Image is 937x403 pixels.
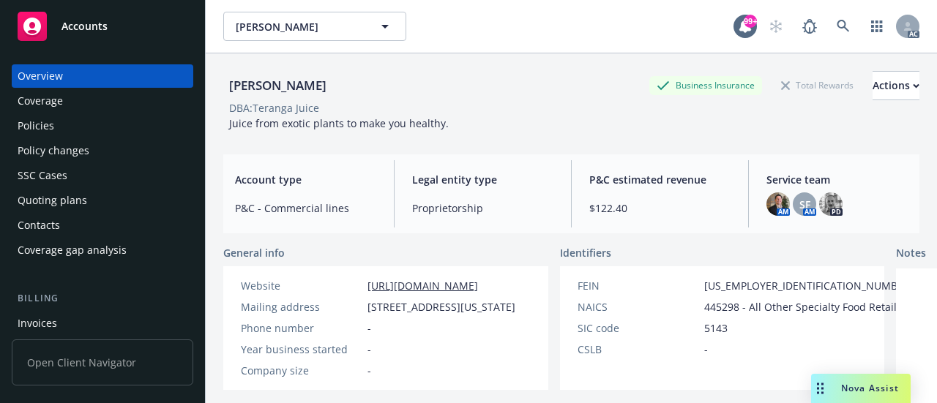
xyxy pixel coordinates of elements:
[12,114,193,138] a: Policies
[229,116,449,130] span: Juice from exotic plants to make you healthy.
[367,299,515,315] span: [STREET_ADDRESS][US_STATE]
[819,192,843,216] img: photo
[412,172,553,187] span: Legal entity type
[229,100,319,116] div: DBA: Teranga Juice
[578,320,698,336] div: SIC code
[12,339,193,385] span: Open Client Navigator
[61,20,108,32] span: Accounts
[12,291,193,306] div: Billing
[589,172,731,187] span: P&C estimated revenue
[367,342,371,357] span: -
[18,139,89,162] div: Policy changes
[578,278,698,293] div: FEIN
[578,342,698,357] div: CSLB
[235,200,376,216] span: P&C - Commercial lines
[873,72,919,99] div: Actions
[12,64,193,88] a: Overview
[367,320,371,336] span: -
[811,374,829,403] div: Drag to move
[241,299,362,315] div: Mailing address
[18,214,60,237] div: Contacts
[18,64,63,88] div: Overview
[223,12,406,41] button: [PERSON_NAME]
[241,278,362,293] div: Website
[811,374,911,403] button: Nova Assist
[589,200,731,216] span: $122.40
[223,76,332,95] div: [PERSON_NAME]
[704,320,728,336] span: 5143
[412,200,553,216] span: Proprietorship
[766,192,790,216] img: photo
[12,238,193,262] a: Coverage gap analysis
[12,139,193,162] a: Policy changes
[18,114,54,138] div: Policies
[235,172,376,187] span: Account type
[18,164,67,187] div: SSC Cases
[795,12,824,41] a: Report a Bug
[12,214,193,237] a: Contacts
[223,245,285,260] span: General info
[241,363,362,378] div: Company size
[841,382,899,394] span: Nova Assist
[367,363,371,378] span: -
[18,189,87,212] div: Quoting plans
[12,164,193,187] a: SSC Cases
[704,299,912,315] span: 445298 - All Other Specialty Food Retailers
[744,15,757,28] div: 99+
[862,12,892,41] a: Switch app
[704,342,708,357] span: -
[241,320,362,336] div: Phone number
[649,76,762,94] div: Business Insurance
[761,12,791,41] a: Start snowing
[560,245,611,260] span: Identifiers
[18,312,57,335] div: Invoices
[12,189,193,212] a: Quoting plans
[578,299,698,315] div: NAICS
[18,89,63,113] div: Coverage
[799,197,810,212] span: SF
[236,19,362,34] span: [PERSON_NAME]
[12,312,193,335] a: Invoices
[241,342,362,357] div: Year business started
[18,238,127,262] div: Coverage gap analysis
[12,89,193,113] a: Coverage
[12,6,193,47] a: Accounts
[896,245,926,263] span: Notes
[704,278,914,293] span: [US_EMPLOYER_IDENTIFICATION_NUMBER]
[829,12,858,41] a: Search
[873,71,919,100] button: Actions
[367,279,478,293] a: [URL][DOMAIN_NAME]
[774,76,861,94] div: Total Rewards
[766,172,908,187] span: Service team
